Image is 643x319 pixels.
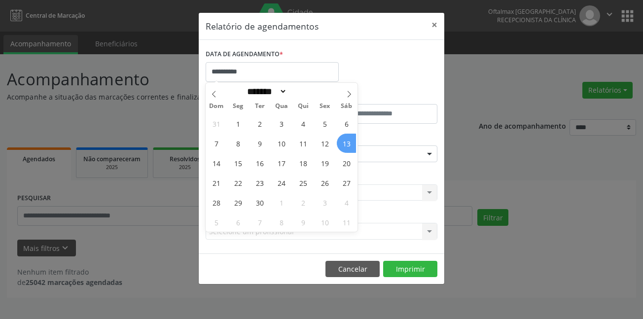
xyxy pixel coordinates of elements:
[228,173,248,192] span: Setembro 22, 2025
[228,213,248,232] span: Outubro 6, 2025
[287,86,320,97] input: Year
[228,134,248,153] span: Setembro 8, 2025
[314,103,336,109] span: Sex
[228,114,248,133] span: Setembro 1, 2025
[249,103,271,109] span: Ter
[315,213,334,232] span: Outubro 10, 2025
[244,86,287,97] select: Month
[337,114,356,133] span: Setembro 6, 2025
[315,114,334,133] span: Setembro 5, 2025
[250,173,269,192] span: Setembro 23, 2025
[250,193,269,212] span: Setembro 30, 2025
[207,193,226,212] span: Setembro 28, 2025
[272,173,291,192] span: Setembro 24, 2025
[250,114,269,133] span: Setembro 2, 2025
[315,153,334,173] span: Setembro 19, 2025
[425,13,444,37] button: Close
[207,213,226,232] span: Outubro 5, 2025
[383,261,437,278] button: Imprimir
[227,103,249,109] span: Seg
[324,89,437,104] label: ATÉ
[228,153,248,173] span: Setembro 15, 2025
[272,114,291,133] span: Setembro 3, 2025
[272,153,291,173] span: Setembro 17, 2025
[206,20,319,33] h5: Relatório de agendamentos
[272,134,291,153] span: Setembro 10, 2025
[250,153,269,173] span: Setembro 16, 2025
[206,103,227,109] span: Dom
[207,153,226,173] span: Setembro 14, 2025
[207,134,226,153] span: Setembro 7, 2025
[315,134,334,153] span: Setembro 12, 2025
[293,134,313,153] span: Setembro 11, 2025
[337,153,356,173] span: Setembro 20, 2025
[272,193,291,212] span: Outubro 1, 2025
[337,173,356,192] span: Setembro 27, 2025
[337,193,356,212] span: Outubro 4, 2025
[336,103,357,109] span: Sáb
[271,103,292,109] span: Qua
[206,47,283,62] label: DATA DE AGENDAMENTO
[315,193,334,212] span: Outubro 3, 2025
[207,173,226,192] span: Setembro 21, 2025
[293,193,313,212] span: Outubro 2, 2025
[315,173,334,192] span: Setembro 26, 2025
[337,134,356,153] span: Setembro 13, 2025
[293,213,313,232] span: Outubro 9, 2025
[228,193,248,212] span: Setembro 29, 2025
[250,134,269,153] span: Setembro 9, 2025
[325,261,380,278] button: Cancelar
[207,114,226,133] span: Agosto 31, 2025
[337,213,356,232] span: Outubro 11, 2025
[293,114,313,133] span: Setembro 4, 2025
[250,213,269,232] span: Outubro 7, 2025
[272,213,291,232] span: Outubro 8, 2025
[293,173,313,192] span: Setembro 25, 2025
[292,103,314,109] span: Qui
[293,153,313,173] span: Setembro 18, 2025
